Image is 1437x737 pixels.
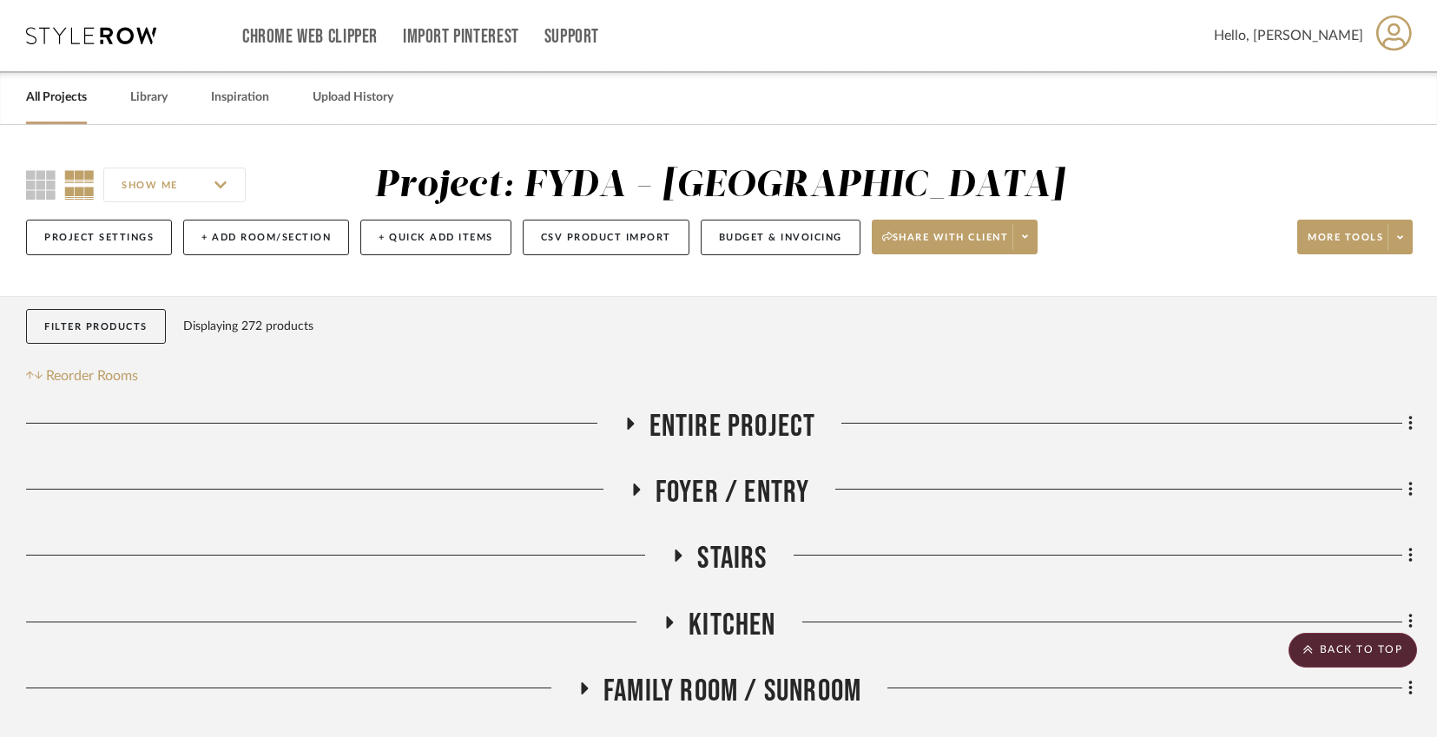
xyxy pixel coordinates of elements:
a: Inspiration [211,86,269,109]
span: Hello, [PERSON_NAME] [1214,25,1363,46]
button: Project Settings [26,220,172,255]
div: Displaying 272 products [183,309,313,344]
button: Filter Products [26,309,166,345]
span: More tools [1308,231,1383,257]
a: Chrome Web Clipper [242,30,378,44]
button: CSV Product Import [523,220,689,255]
a: Import Pinterest [403,30,519,44]
button: + Add Room/Section [183,220,349,255]
a: All Projects [26,86,87,109]
span: Kitchen [689,607,775,644]
button: Reorder Rooms [26,365,138,386]
a: Library [130,86,168,109]
span: Share with client [882,231,1009,257]
span: Foyer / Entry [656,474,810,511]
scroll-to-top-button: BACK TO TOP [1289,633,1417,668]
span: Stairs [697,540,767,577]
span: Family Room / Sunroom [603,673,861,710]
button: More tools [1297,220,1413,254]
a: Support [544,30,599,44]
button: + Quick Add Items [360,220,511,255]
div: Project: FYDA - [GEOGRAPHIC_DATA] [374,168,1065,204]
span: Entire Project [649,408,816,445]
span: Reorder Rooms [46,365,138,386]
button: Budget & Invoicing [701,220,860,255]
button: Share with client [872,220,1038,254]
a: Upload History [313,86,393,109]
